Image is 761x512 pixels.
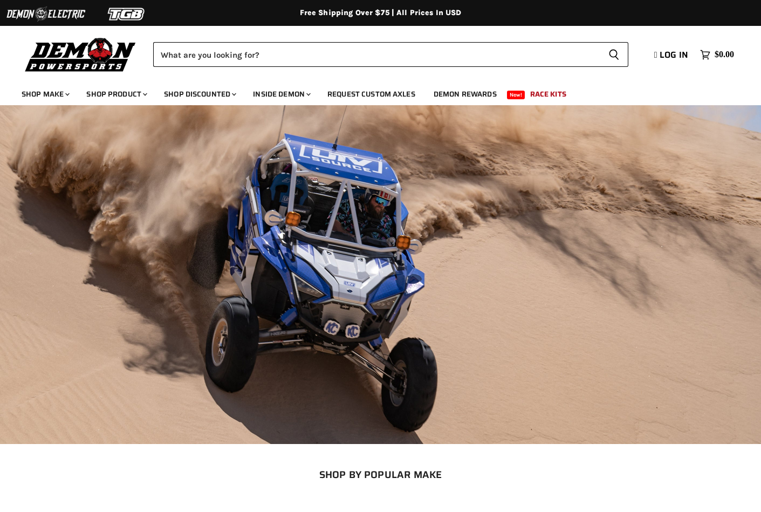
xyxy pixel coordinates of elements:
form: Product [153,42,628,67]
a: Demon Rewards [426,83,505,105]
a: Shop Make [13,83,76,105]
span: New! [507,91,525,99]
button: Search [600,42,628,67]
span: $0.00 [715,50,734,60]
a: Shop Discounted [156,83,243,105]
ul: Main menu [13,79,731,105]
img: Demon Electric Logo 2 [5,4,86,24]
a: Inside Demon [245,83,317,105]
h2: SHOP BY POPULAR MAKE [13,469,748,480]
img: TGB Logo 2 [86,4,167,24]
a: $0.00 [695,47,739,63]
a: Race Kits [522,83,574,105]
a: Request Custom Axles [319,83,423,105]
input: Search [153,42,600,67]
a: Log in [649,50,695,60]
a: Shop Product [78,83,154,105]
img: Demon Powersports [22,35,140,73]
span: Log in [660,48,688,62]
